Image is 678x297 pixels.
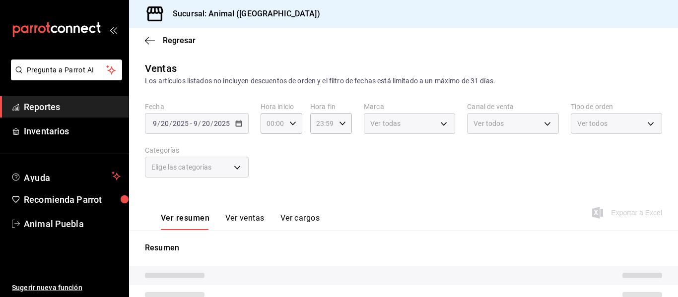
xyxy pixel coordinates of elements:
p: Resumen [145,242,662,254]
label: Hora inicio [261,103,302,110]
label: Hora fin [310,103,352,110]
label: Categorías [145,147,249,154]
span: / [157,119,160,127]
span: Ver todas [370,119,401,128]
span: / [198,119,201,127]
input: ---- [213,119,230,127]
span: Sugerir nueva función [12,283,121,293]
span: Inventarios [24,124,121,138]
span: Recomienda Parrot [24,193,121,206]
label: Canal de venta [467,103,558,110]
button: Ver resumen [161,213,209,230]
button: Regresar [145,36,196,45]
label: Tipo de orden [571,103,662,110]
h3: Sucursal: Animal ([GEOGRAPHIC_DATA]) [165,8,320,20]
div: Los artículos listados no incluyen descuentos de orden y el filtro de fechas está limitado a un m... [145,76,662,86]
span: Ayuda [24,170,108,182]
button: Ver cargos [280,213,320,230]
div: navigation tabs [161,213,320,230]
span: Ver todos [474,119,504,128]
span: Pregunta a Parrot AI [27,65,107,75]
span: Reportes [24,100,121,114]
input: -- [160,119,169,127]
span: - [190,119,192,127]
span: / [210,119,213,127]
div: Ventas [145,61,177,76]
span: Regresar [163,36,196,45]
span: Ver todos [577,119,608,128]
input: -- [193,119,198,127]
button: open_drawer_menu [109,26,117,34]
button: Pregunta a Parrot AI [11,59,122,80]
button: Ver ventas [225,213,265,230]
label: Marca [364,103,455,110]
span: / [169,119,172,127]
input: ---- [172,119,189,127]
span: Animal Puebla [24,217,121,231]
span: Elige las categorías [151,162,212,172]
a: Pregunta a Parrot AI [7,72,122,82]
input: -- [202,119,210,127]
label: Fecha [145,103,249,110]
input: -- [152,119,157,127]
